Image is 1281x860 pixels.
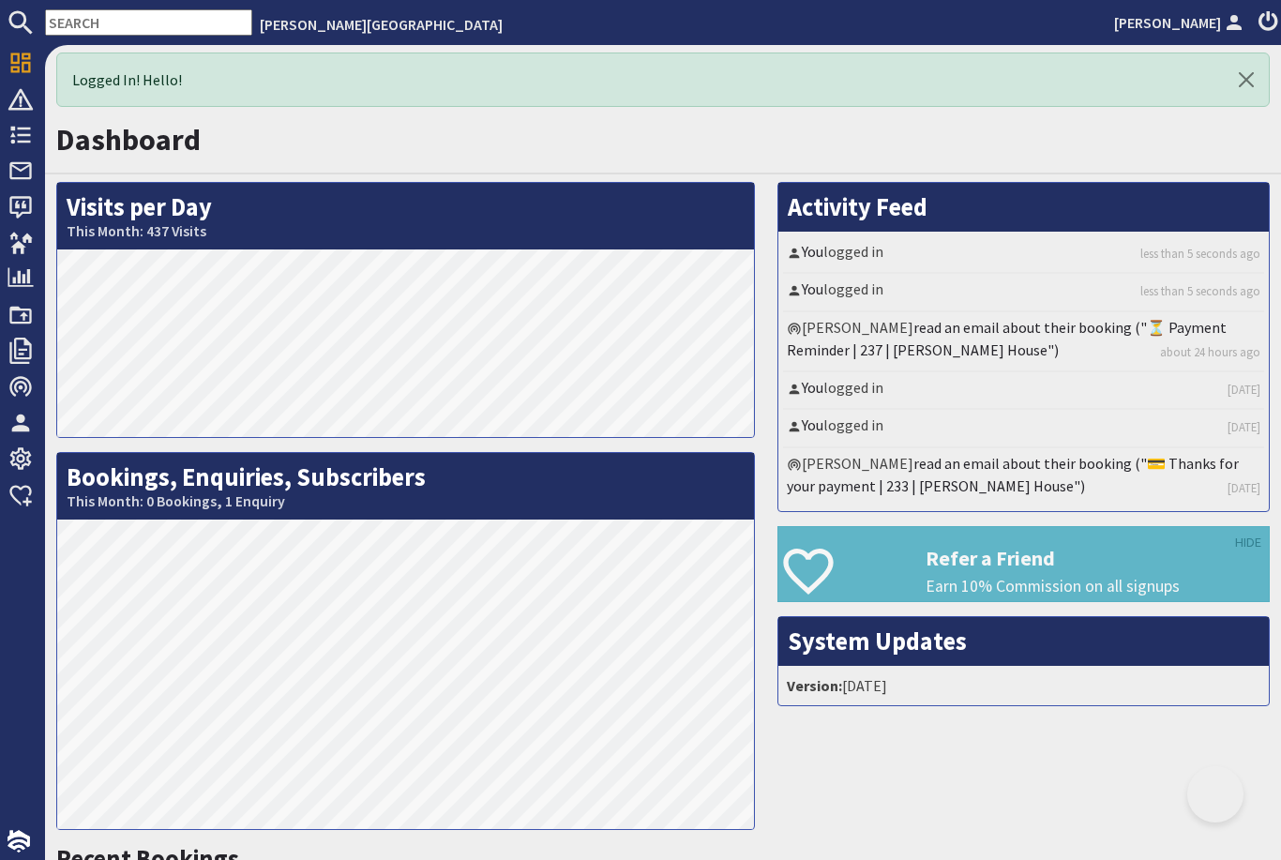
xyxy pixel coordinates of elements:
[1140,245,1260,263] a: less than 5 seconds ago
[45,9,252,36] input: SEARCH
[57,183,754,249] h2: Visits per Day
[783,312,1264,372] li: [PERSON_NAME]
[788,191,927,222] a: Activity Feed
[783,671,1264,701] li: [DATE]
[926,574,1269,598] p: Earn 10% Commission on all signups
[802,378,823,397] a: You
[787,318,1227,359] a: read an email about their booking ("⏳ Payment Reminder | 237 | [PERSON_NAME] House")
[56,121,201,158] a: Dashboard
[926,546,1269,570] h3: Refer a Friend
[783,410,1264,447] li: logged in
[1228,479,1260,497] a: [DATE]
[67,222,745,240] small: This Month: 437 Visits
[1187,766,1243,822] iframe: Toggle Customer Support
[57,453,754,520] h2: Bookings, Enquiries, Subscribers
[783,448,1264,506] li: [PERSON_NAME]
[260,15,503,34] a: [PERSON_NAME][GEOGRAPHIC_DATA]
[783,372,1264,410] li: logged in
[788,626,967,656] a: System Updates
[783,274,1264,311] li: logged in
[1235,533,1261,553] a: HIDE
[783,236,1264,274] li: logged in
[802,279,823,298] a: You
[8,830,30,852] img: staytech_i_w-64f4e8e9ee0a9c174fd5317b4b171b261742d2d393467e5bdba4413f4f884c10.svg
[787,676,842,695] strong: Version:
[1228,381,1260,399] a: [DATE]
[802,242,823,261] a: You
[1228,418,1260,436] a: [DATE]
[67,492,745,510] small: This Month: 0 Bookings, 1 Enquiry
[1114,11,1247,34] a: [PERSON_NAME]
[777,526,1270,602] a: Refer a Friend Earn 10% Commission on all signups
[787,454,1239,495] a: read an email about their booking ("💳 Thanks for your payment | 233 | [PERSON_NAME] House")
[1160,343,1260,361] a: about 24 hours ago
[1140,282,1260,300] a: less than 5 seconds ago
[56,53,1270,107] div: Logged In! Hello!
[802,415,823,434] a: You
